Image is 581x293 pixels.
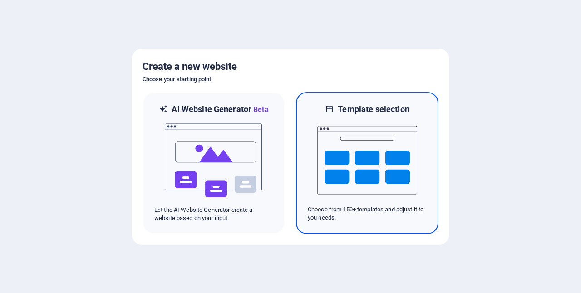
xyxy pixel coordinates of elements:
h5: Create a new website [143,59,438,74]
div: AI Website GeneratorBetaaiLet the AI Website Generator create a website based on your input. [143,92,285,234]
h6: Template selection [338,104,409,115]
img: ai [164,115,264,206]
h6: Choose your starting point [143,74,438,85]
p: Let the AI Website Generator create a website based on your input. [154,206,273,222]
h6: AI Website Generator [172,104,268,115]
p: Choose from 150+ templates and adjust it to you needs. [308,205,427,222]
span: Beta [251,105,269,114]
div: Template selectionChoose from 150+ templates and adjust it to you needs. [296,92,438,234]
